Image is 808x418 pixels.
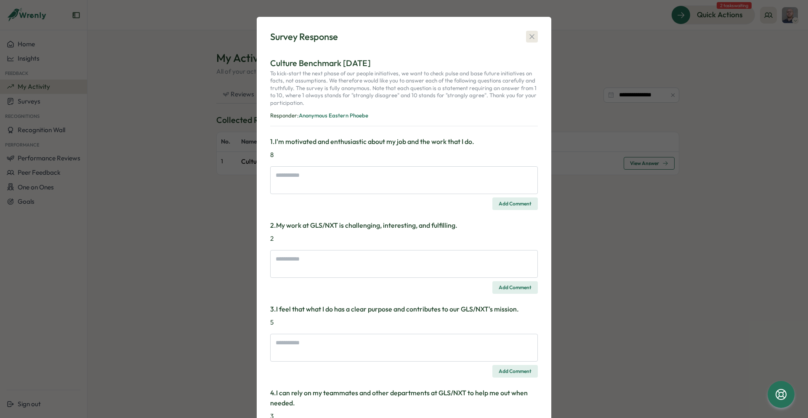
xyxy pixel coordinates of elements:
button: Add Comment [492,281,538,294]
span: Responder: [270,112,299,119]
button: Add Comment [492,365,538,378]
h3: 2 . My work at GLS/NXT is challenging, interesting, and fulfilling. [270,220,538,231]
span: Anonymous Eastern Phoebe [299,112,368,119]
div: Survey Response [270,30,338,43]
p: To kick-start the next phase of our people initiatives, we want to check pulse and base future in... [270,70,538,110]
h3: 4 . I can rely on my teammates and other departments at GLS/NXT to help me out when needed. [270,388,538,409]
span: Add Comment [499,282,532,293]
p: 8 [270,150,538,160]
button: Add Comment [492,197,538,210]
h3: 1 . I'm motivated and enthusiastic about my job and the work that I do. [270,136,538,147]
span: Add Comment [499,365,532,377]
p: 2 [270,234,538,243]
span: Add Comment [499,198,532,210]
p: 5 [270,318,538,327]
h3: 3 . I feel that what I do has a clear purpose and contributes to our GLS/NXT's mission. [270,304,538,314]
p: Culture Benchmark [DATE] [270,57,538,70]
